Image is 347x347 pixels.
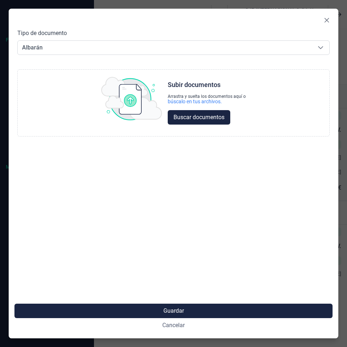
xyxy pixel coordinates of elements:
div: Arrastra y suelta los documentos aquí o [168,94,246,99]
div: búscalo en tus archivos. [168,99,222,104]
label: Tipo de documento [17,29,67,38]
div: búscalo en tus archivos. [168,99,246,104]
div: Subir documentos [168,81,220,88]
span: Cancelar [162,321,185,330]
button: Cancelar [14,318,333,333]
span: Albarán [18,41,312,55]
img: upload img [101,77,162,120]
div: Seleccione una opción [312,41,329,55]
span: Guardar [163,307,184,315]
span: Buscar documentos [173,113,224,122]
button: Close [321,14,333,26]
button: Buscar documentos [168,110,230,125]
button: Guardar [14,304,333,318]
